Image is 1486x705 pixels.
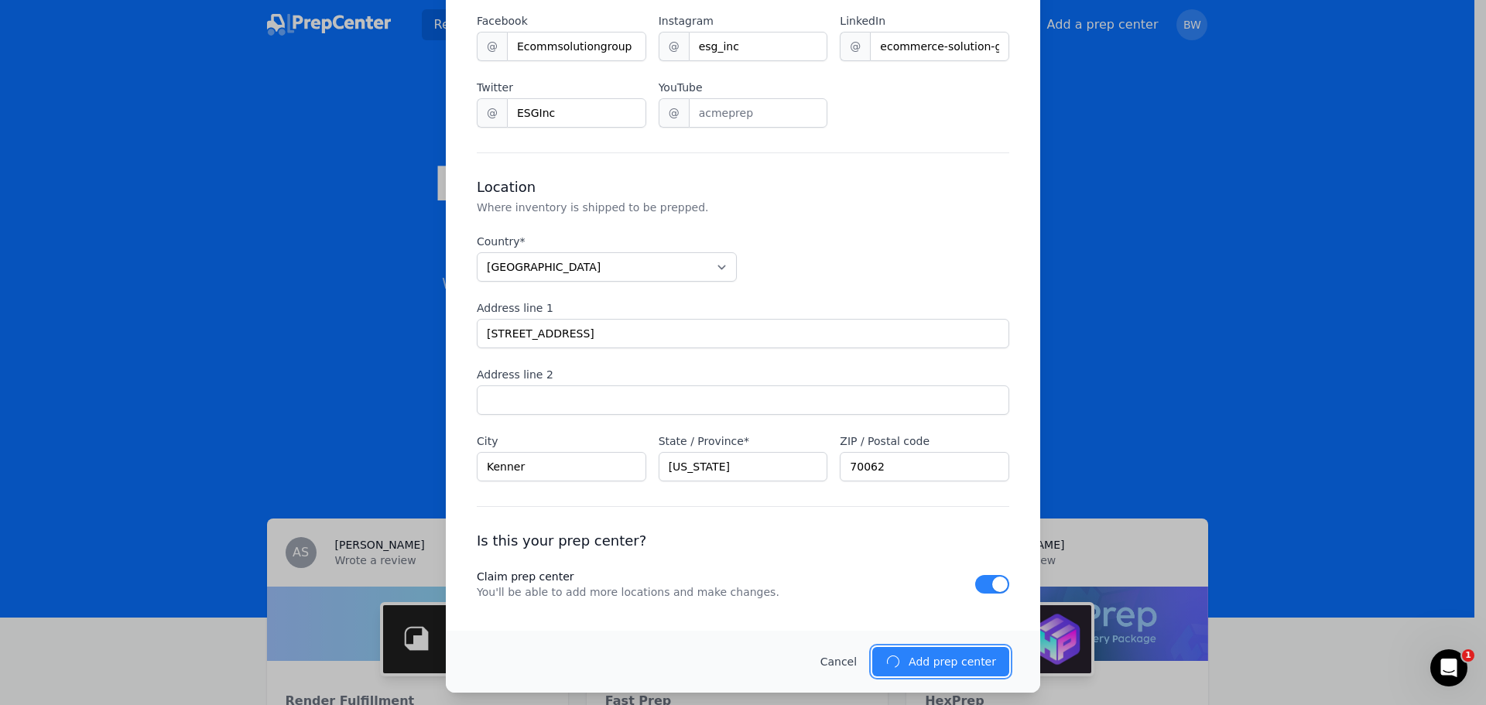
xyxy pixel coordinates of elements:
label: Facebook [477,13,646,29]
h3: Is this your prep center? [477,532,1009,550]
label: LinkedIn [840,13,1009,29]
label: Instagram [659,13,828,29]
label: Address line 2 [477,367,1009,382]
span: @ [477,98,507,128]
span: 1 [1462,649,1474,662]
label: City [477,433,646,449]
button: Cancel [820,654,857,669]
label: ZIP / Postal code [840,433,1009,449]
label: Twitter [477,80,646,95]
label: State / Province* [659,433,828,449]
iframe: Intercom live chat [1430,649,1467,686]
span: @ [477,32,507,61]
input: acmeprep [689,98,828,128]
p: Add prep center [909,654,996,669]
button: Add prep center [872,647,1009,676]
label: Country* [477,234,737,249]
h3: Location [477,178,1009,197]
input: acmeprep [689,32,828,61]
span: @ [840,32,870,61]
label: YouTube [659,80,828,95]
input: acmeprep [870,32,1009,61]
span: @ [659,98,689,128]
span: @ [659,32,689,61]
span: You'll be able to add more locations and make changes. [477,584,975,600]
p: Where inventory is shipped to be prepped. [477,200,1009,215]
span: Claim prep center [477,569,975,584]
input: acmeprep [507,98,646,128]
input: acmeprep [507,32,646,61]
label: Address line 1 [477,300,1009,316]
